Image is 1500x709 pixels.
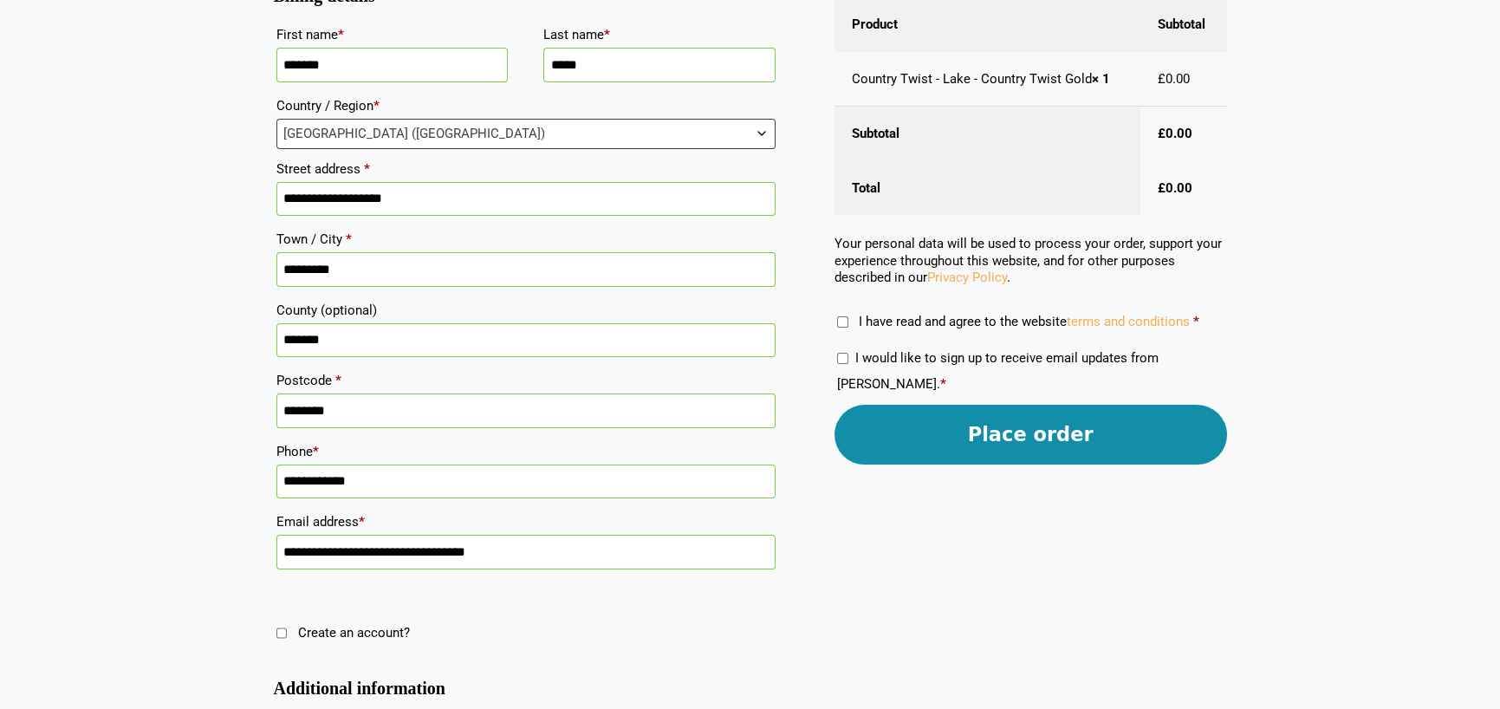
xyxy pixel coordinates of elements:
[276,156,776,182] label: Street address
[276,226,776,252] label: Town / City
[1158,180,1166,196] span: £
[276,297,776,323] label: County
[859,314,1190,329] span: I have read and agree to the website
[837,353,848,364] input: I would like to sign up to receive email updates from [PERSON_NAME].
[834,236,1227,287] p: Your personal data will be used to process your order, support your experience throughout this we...
[834,161,1141,216] th: Total
[276,93,776,119] label: Country / Region
[276,119,776,149] span: Country / Region
[834,107,1141,161] th: Subtotal
[276,509,776,535] label: Email address
[277,120,775,148] span: United Kingdom (UK)
[276,439,776,465] label: Phone
[1158,71,1166,87] span: £
[276,22,509,48] label: First name
[1158,71,1190,87] bdi: 0.00
[1067,314,1190,329] a: terms and conditions
[543,22,776,48] label: Last name
[274,686,778,693] h3: Additional information
[1158,180,1192,196] bdi: 0.00
[927,270,1007,285] a: Privacy Policy
[837,316,848,328] input: I have read and agree to the websiteterms and conditions *
[834,405,1227,465] button: Place order
[837,350,1159,392] label: I would like to sign up to receive email updates from [PERSON_NAME].
[276,368,776,394] label: Postcode
[297,625,409,641] span: Create an account?
[276,628,288,639] input: Create an account?
[1193,314,1199,329] abbr: required
[1158,126,1192,141] bdi: 0.00
[1092,71,1110,87] strong: × 1
[1158,126,1166,141] span: £
[834,52,1141,107] td: Country Twist - Lake - Country Twist Gold
[321,302,377,318] span: (optional)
